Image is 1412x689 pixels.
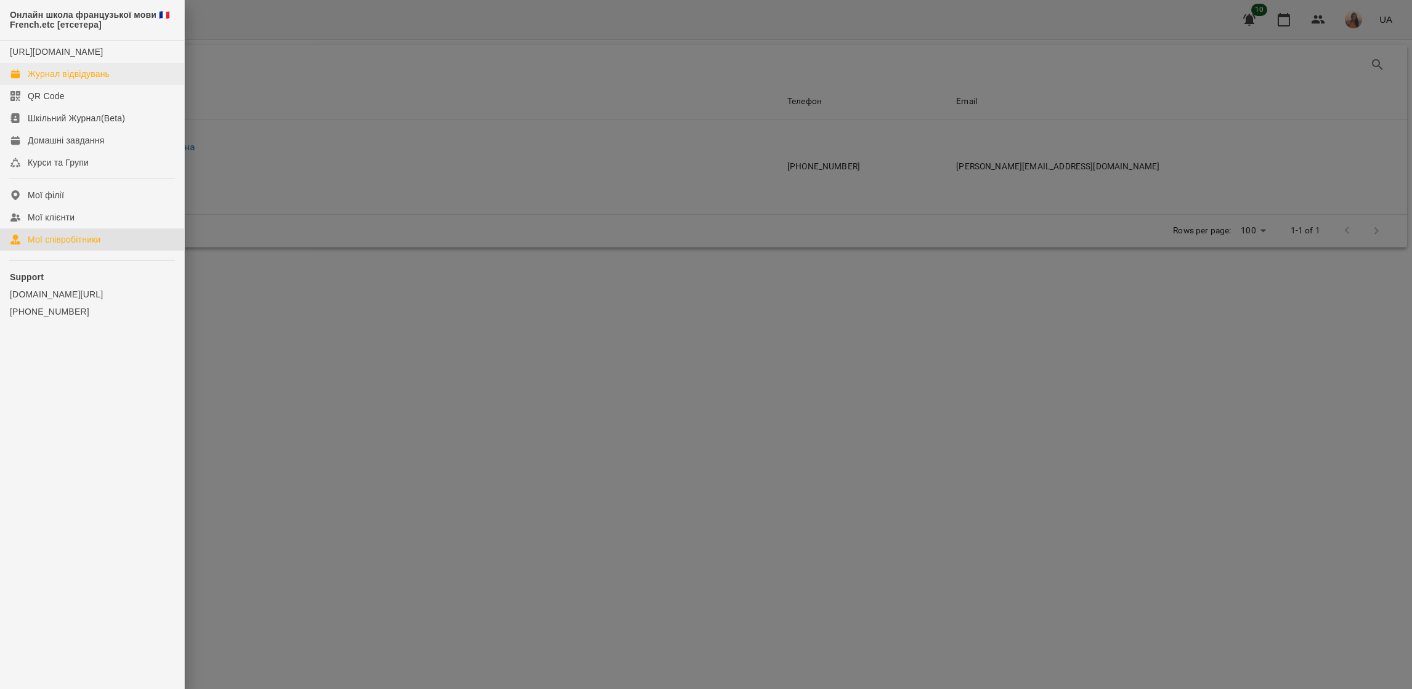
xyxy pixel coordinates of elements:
[28,68,110,80] div: Журнал відвідувань
[10,10,174,30] span: Онлайн школа французької мови 🇫🇷 French.etc [етсетера]
[28,211,75,224] div: Мої клієнти
[10,47,103,57] a: [URL][DOMAIN_NAME]
[10,305,174,318] a: [PHONE_NUMBER]
[10,271,174,283] p: Support
[28,156,89,169] div: Курси та Групи
[10,288,174,300] a: [DOMAIN_NAME][URL]
[28,112,125,124] div: Шкільний Журнал(Beta)
[28,134,104,147] div: Домашні завдання
[28,90,65,102] div: QR Code
[28,233,101,246] div: Мої співробітники
[28,189,64,201] div: Мої філії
